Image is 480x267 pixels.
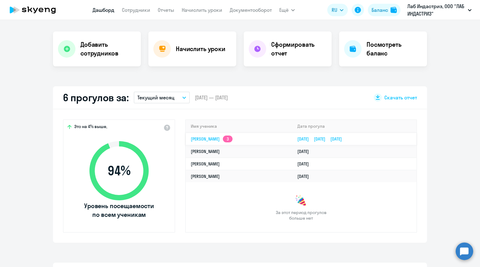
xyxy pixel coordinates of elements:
a: [PERSON_NAME] [191,174,220,179]
span: Ещё [279,6,289,14]
a: [DATE] [297,161,314,167]
h4: Добавить сотрудников [80,40,136,58]
p: Текущий месяц [137,94,175,101]
a: Отчеты [158,7,174,13]
span: Это на 4% выше, [74,124,107,131]
a: Сотрудники [122,7,150,13]
span: 94 % [83,163,155,178]
a: Документооборот [230,7,272,13]
app-skyeng-badge: 3 [223,136,233,142]
button: Балансbalance [368,4,401,16]
span: [DATE] — [DATE] [195,94,228,101]
a: [DATE] [297,149,314,154]
a: Дашборд [93,7,114,13]
h4: Посмотреть баланс [367,40,422,58]
th: Дата прогула [292,120,416,133]
a: [PERSON_NAME]3 [191,136,233,142]
a: [PERSON_NAME] [191,149,220,154]
button: Ещё [279,4,295,16]
h4: Сформировать отчет [271,40,327,58]
h4: Начислить уроки [176,45,225,53]
img: congrats [295,195,307,207]
button: Лаб Индастриз, ООО "ЛАБ ИНДАСТРИЗ" [404,2,475,17]
img: balance [391,7,397,13]
p: Лаб Индастриз, ООО "ЛАБ ИНДАСТРИЗ" [407,2,465,17]
th: Имя ученика [186,120,292,133]
span: RU [332,6,337,14]
a: [DATE] [297,174,314,179]
span: За этот период прогулов больше нет [275,210,327,221]
a: Начислить уроки [182,7,222,13]
button: Текущий месяц [134,92,190,103]
div: Баланс [372,6,388,14]
a: [PERSON_NAME] [191,161,220,167]
span: Скачать отчет [384,94,417,101]
h2: 6 прогулов за: [63,91,129,104]
a: [DATE][DATE][DATE] [297,136,347,142]
button: RU [327,4,348,16]
span: Уровень посещаемости по всем ученикам [83,202,155,219]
